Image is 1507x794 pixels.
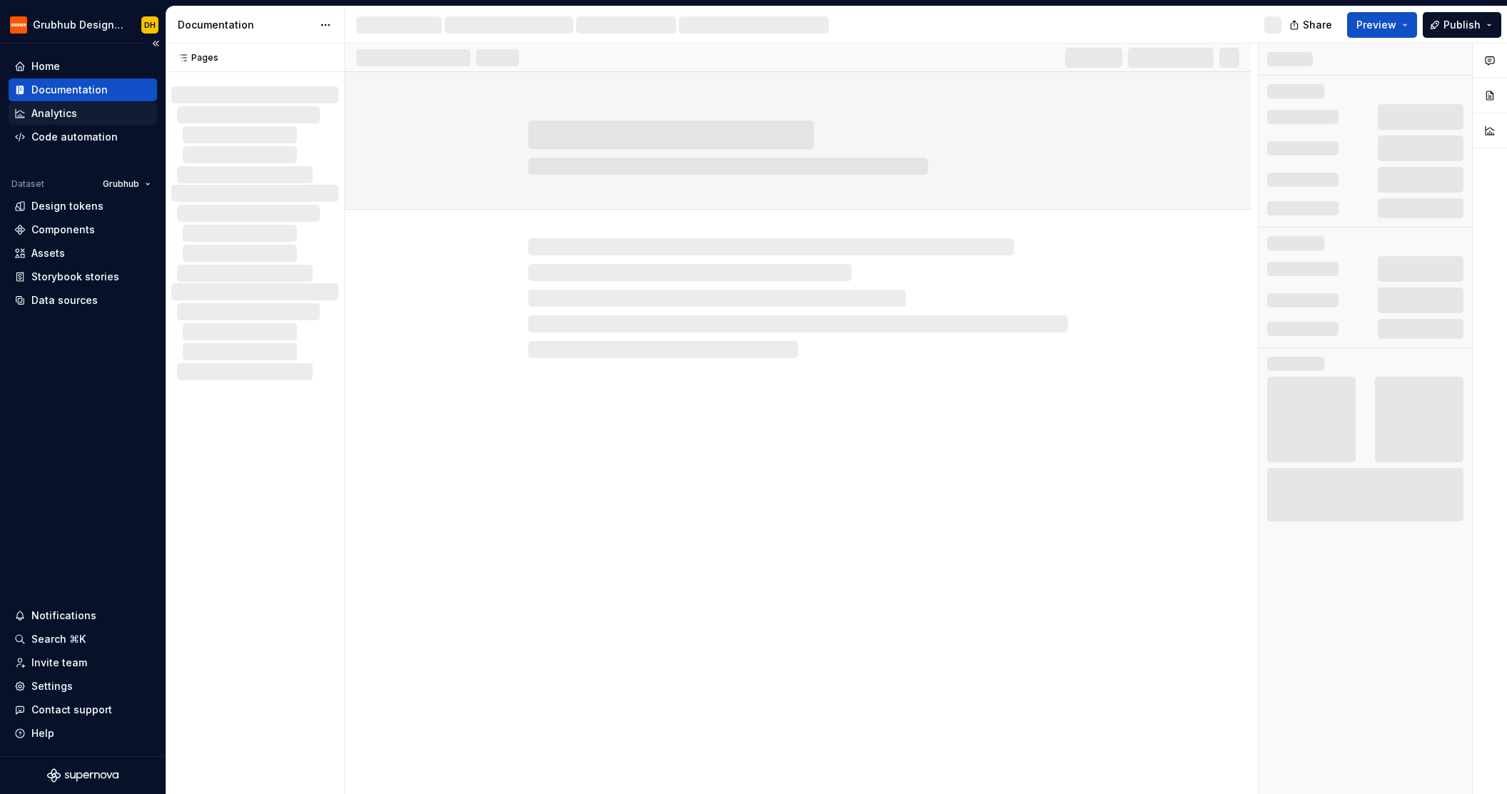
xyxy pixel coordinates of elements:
[31,270,119,284] div: Storybook stories
[9,242,157,265] a: Assets
[31,223,95,237] div: Components
[31,293,98,307] div: Data sources
[31,632,86,646] div: Search ⌘K
[31,726,54,740] div: Help
[171,52,218,63] div: Pages
[9,604,157,627] button: Notifications
[178,18,313,32] div: Documentation
[9,698,157,721] button: Contact support
[31,679,73,693] div: Settings
[31,609,96,623] div: Notifications
[9,675,157,698] a: Settings
[31,130,118,144] div: Code automation
[31,59,60,73] div: Home
[10,16,27,34] img: 4e8d6f31-f5cf-47b4-89aa-e4dec1dc0822.png
[1282,12,1341,38] button: Share
[9,218,157,241] a: Components
[9,722,157,745] button: Help
[31,199,104,213] div: Design tokens
[9,265,157,288] a: Storybook stories
[9,195,157,218] a: Design tokens
[9,55,157,78] a: Home
[31,656,87,670] div: Invite team
[3,9,163,40] button: Grubhub Design SystemDH
[103,178,139,190] span: Grubhub
[31,246,65,260] div: Assets
[31,83,108,97] div: Documentation
[9,126,157,148] a: Code automation
[1443,18,1481,32] span: Publish
[9,651,157,674] a: Invite team
[11,178,44,190] div: Dataset
[31,106,77,121] div: Analytics
[9,289,157,312] a: Data sources
[9,628,157,651] button: Search ⌘K
[47,768,119,783] svg: Supernova Logo
[33,18,124,32] div: Grubhub Design System
[1356,18,1396,32] span: Preview
[1303,18,1332,32] span: Share
[31,703,112,717] div: Contact support
[1423,12,1501,38] button: Publish
[9,102,157,125] a: Analytics
[144,19,156,31] div: DH
[9,78,157,101] a: Documentation
[1347,12,1417,38] button: Preview
[96,174,157,194] button: Grubhub
[146,34,166,54] button: Collapse sidebar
